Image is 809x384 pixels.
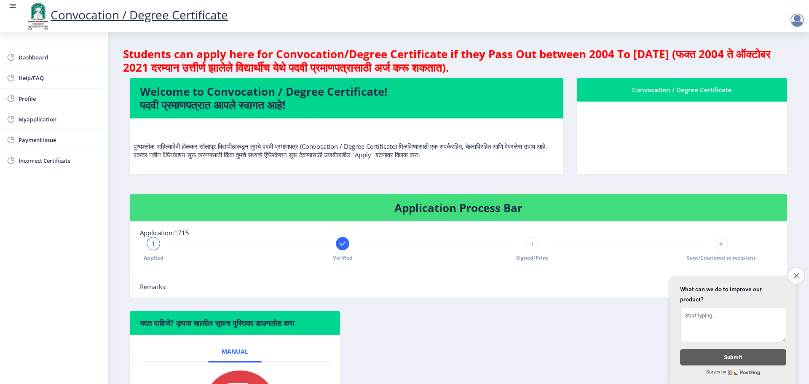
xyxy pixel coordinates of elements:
[587,85,777,95] div: Convocation / Degree Certificate
[152,239,155,248] span: 1
[222,348,248,355] span: Manual
[19,94,101,104] span: Profile
[719,239,723,248] span: 4
[25,2,51,30] img: logo
[134,125,560,159] p: पुण्यश्लोक अहिल्यादेवी होळकर सोलापूर विद्यापीठाकडून तुमचे पदवी प्रमाणपत्र (Convocation / Degree C...
[144,254,163,261] span: Applied
[19,73,101,83] span: Help/FAQ
[19,135,101,145] span: Payment issue
[530,239,534,248] span: 3
[19,156,101,166] span: Incorrect Certificate
[19,52,101,62] span: Dashboard
[333,254,353,261] span: Verified
[123,47,794,74] h4: Students can apply here for Convocation/Degree Certificate if they Pass Out between 2004 To [DATE...
[25,7,228,23] a: Convocation / Degree Certificate
[19,114,101,124] span: Myapplication
[140,318,330,328] h6: मदत पाहिजे? कृपया खालील सूचना पुस्तिका डाउनलोड करा
[140,228,189,237] span: Application:1715
[516,254,548,261] span: Signed/Print
[140,85,553,112] h4: Welcome to Convocation / Degree Certificate! पदवी प्रमाणपत्रात आपले स्वागत आहे!
[208,341,262,362] a: Manual
[687,254,755,261] span: Sent/Couriered to recipient
[140,201,777,215] h4: Application Process Bar
[140,282,167,291] span: Remarks:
